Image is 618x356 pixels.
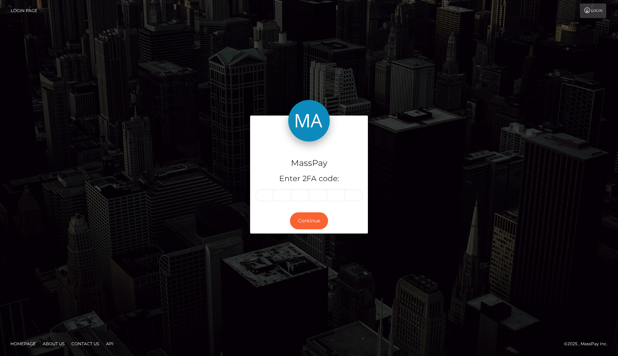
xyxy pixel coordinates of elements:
[40,338,67,349] a: About Us
[103,338,116,349] a: API
[69,338,102,349] a: Contact Us
[255,157,363,169] h4: MassPay
[290,212,328,229] button: Continue
[288,100,330,142] img: MassPay
[580,3,606,18] a: Login
[255,173,363,184] h5: Enter 2FA code:
[11,3,37,18] a: Login Page
[564,340,613,348] div: © 2025 , MassPay Inc.
[8,338,38,349] a: Homepage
